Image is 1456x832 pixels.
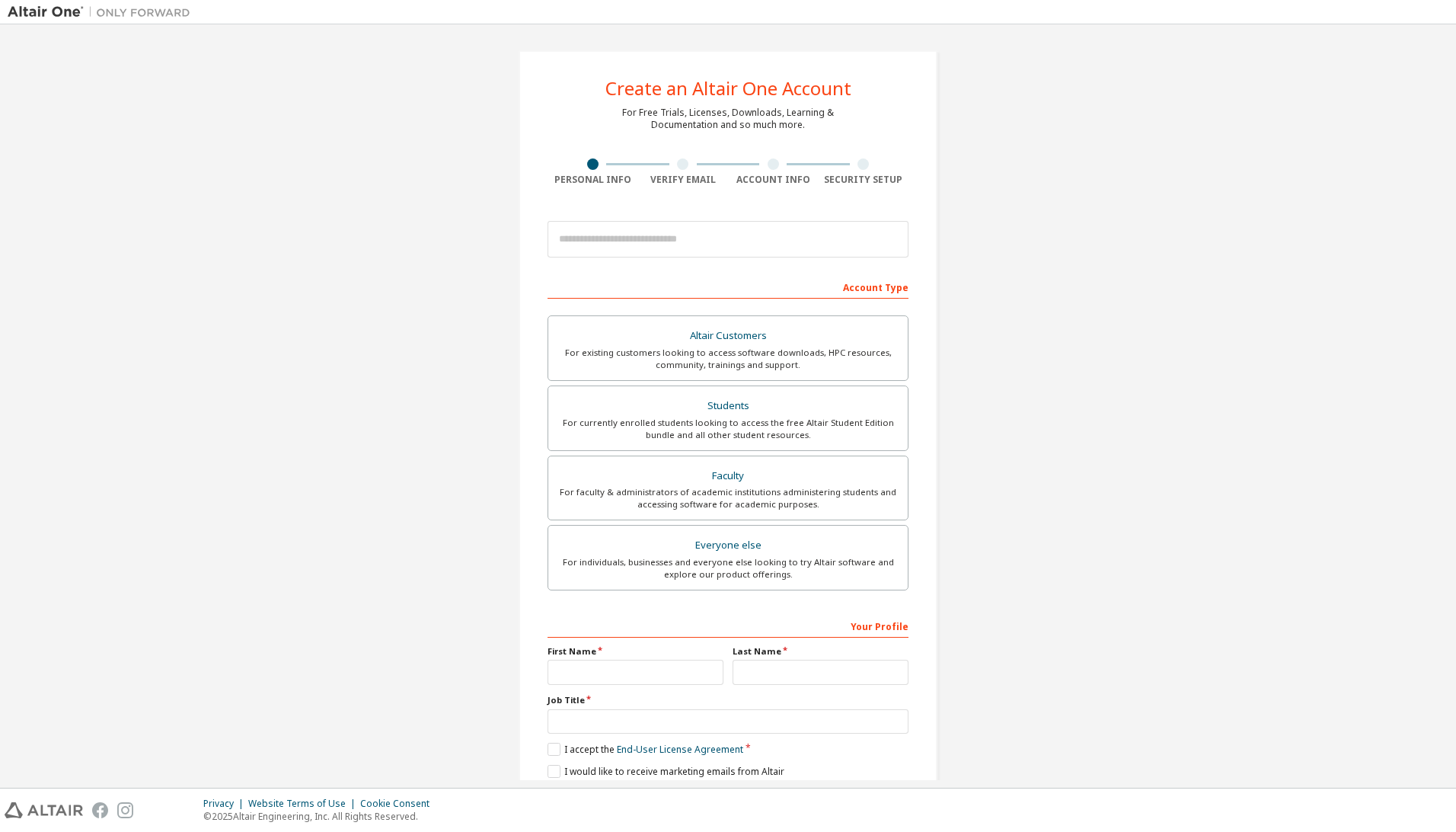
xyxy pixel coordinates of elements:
div: Verify Email [638,174,729,186]
label: Last Name [733,645,908,658]
a: End-User License Agreement [617,743,743,756]
div: For Free Trials, Licenses, Downloads, Learning & Documentation and so much more. [622,107,834,131]
img: altair_logo.svg [5,802,83,818]
div: Account Type [548,274,908,299]
label: I accept the [548,743,743,756]
div: Your Profile [548,613,908,638]
div: For existing customers looking to access software downloads, HPC resources, community, trainings ... [557,347,899,371]
label: I would like to receive marketing emails from Altair [548,765,784,778]
div: Altair Customers [557,325,899,347]
div: Security Setup [819,174,909,186]
label: Job Title [548,694,908,706]
div: For currently enrolled students looking to access the free Altair Student Edition bundle and all ... [557,417,899,441]
div: Privacy [203,798,248,810]
div: Students [557,395,899,417]
div: For faculty & administrators of academic institutions administering students and accessing softwa... [557,486,899,510]
img: instagram.svg [117,802,133,818]
div: Cookie Consent [360,798,439,810]
div: Personal Info [548,174,638,186]
div: Create an Altair One Account [605,79,851,98]
img: facebook.svg [92,802,108,818]
div: Account Info [728,174,819,186]
div: Website Terms of Use [248,798,360,810]
div: Faculty [557,466,899,487]
img: Altair One [8,5,198,20]
div: For individuals, businesses and everyone else looking to try Altair software and explore our prod... [557,556,899,581]
div: Everyone else [557,535,899,556]
p: © 2025 Altair Engineering, Inc. All Rights Reserved. [203,810,439,823]
label: First Name [548,645,723,658]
